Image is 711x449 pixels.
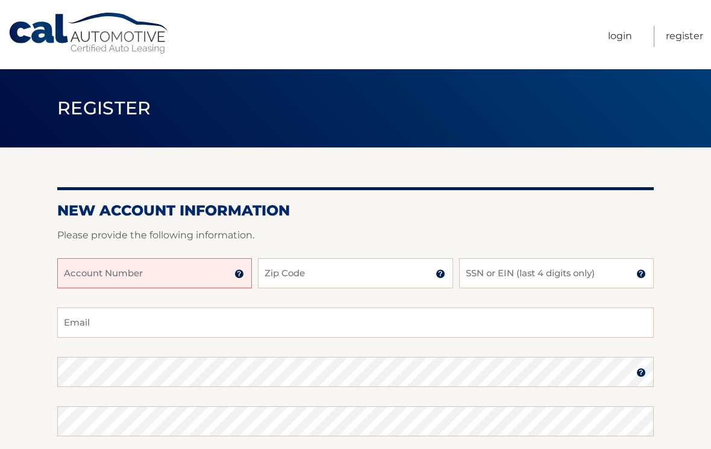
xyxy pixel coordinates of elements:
[234,269,244,279] img: tooltip.svg
[459,258,654,288] input: SSN or EIN (last 4 digits only)
[8,12,171,55] a: Cal Automotive
[57,227,654,244] p: Please provide the following information.
[666,26,703,47] a: Register
[608,26,632,47] a: Login
[57,97,151,119] span: Register
[636,269,646,279] img: tooltip.svg
[636,368,646,377] img: tooltip.svg
[57,258,252,288] input: Account Number
[57,202,654,220] h2: New Account Information
[57,308,654,338] input: Email
[436,269,445,279] img: tooltip.svg
[258,258,453,288] input: Zip Code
